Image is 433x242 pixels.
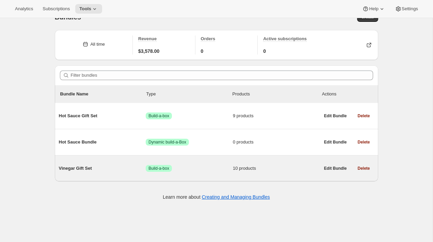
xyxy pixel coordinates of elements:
[263,48,266,55] span: 0
[320,111,351,121] button: Edit Bundle
[59,139,146,146] span: Hot Sauce Bundle
[146,91,232,97] div: Type
[320,137,351,147] button: Edit Bundle
[38,4,74,14] button: Subscriptions
[232,91,319,97] div: Products
[324,113,347,119] span: Edit Bundle
[358,4,389,14] button: Help
[138,36,157,41] span: Revenue
[357,113,370,119] span: Delete
[322,91,373,97] div: Actions
[59,165,146,172] span: Vinegar Gift Set
[324,166,347,171] span: Edit Bundle
[233,112,320,119] span: 9 products
[201,48,204,55] span: 0
[43,6,70,12] span: Subscriptions
[324,139,347,145] span: Edit Bundle
[79,6,91,12] span: Tools
[353,111,374,121] button: Delete
[148,139,186,145] span: Dynamic build-a-Box
[353,164,374,173] button: Delete
[353,137,374,147] button: Delete
[402,6,418,12] span: Settings
[59,112,146,119] span: Hot Sauce Gift Set
[357,166,370,171] span: Delete
[391,4,422,14] button: Settings
[75,4,102,14] button: Tools
[60,91,146,97] p: Bundle Name
[233,165,320,172] span: 10 products
[320,164,351,173] button: Edit Bundle
[202,194,270,200] a: Creating and Managing Bundles
[148,113,169,119] span: Build-a-box
[15,6,33,12] span: Analytics
[11,4,37,14] button: Analytics
[163,194,270,200] p: Learn more about
[148,166,169,171] span: Build-a-box
[233,139,320,146] span: 0 products
[263,36,307,41] span: Active subscriptions
[138,48,159,55] span: $3,578.00
[90,41,105,48] div: All time
[71,71,373,80] input: Filter bundles
[201,36,215,41] span: Orders
[369,6,378,12] span: Help
[357,139,370,145] span: Delete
